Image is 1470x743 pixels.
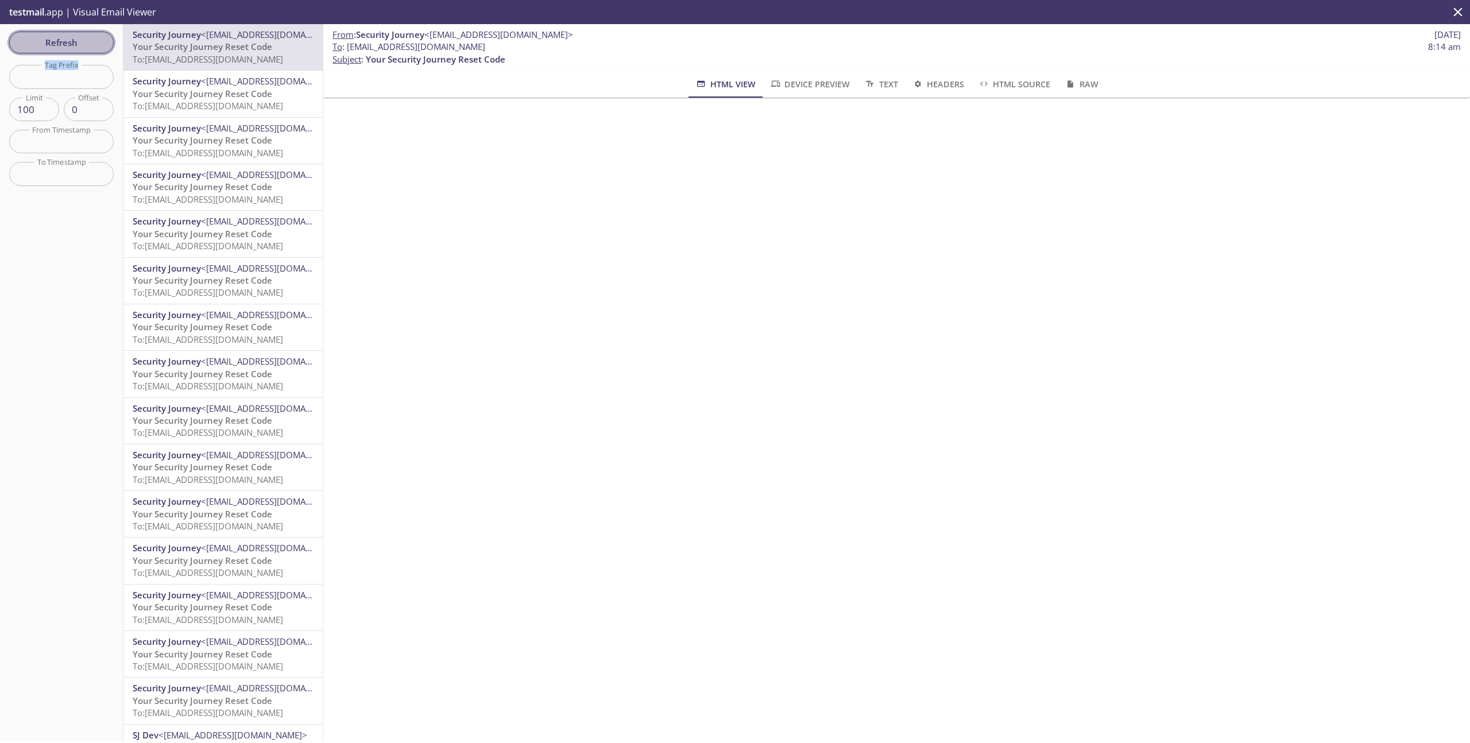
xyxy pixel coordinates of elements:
[133,215,201,227] span: Security Journey
[133,589,201,601] span: Security Journey
[133,648,272,660] span: Your Security Journey Reset Code
[133,41,272,52] span: Your Security Journey Reset Code
[123,491,323,537] div: Security Journey<[EMAIL_ADDRESS][DOMAIN_NAME]>Your Security Journey Reset CodeTo:[EMAIL_ADDRESS][...
[133,122,201,134] span: Security Journey
[133,403,201,414] span: Security Journey
[123,118,323,164] div: Security Journey<[EMAIL_ADDRESS][DOMAIN_NAME]>Your Security Journey Reset CodeTo:[EMAIL_ADDRESS][...
[133,415,272,426] span: Your Security Journey Reset Code
[9,6,44,18] span: testmail
[133,147,283,158] span: To: [EMAIL_ADDRESS][DOMAIN_NAME]
[356,29,424,40] span: Security Journey
[133,100,283,111] span: To: [EMAIL_ADDRESS][DOMAIN_NAME]
[201,589,350,601] span: <[EMAIL_ADDRESS][DOMAIN_NAME]>
[133,29,201,40] span: Security Journey
[133,274,272,286] span: Your Security Journey Reset Code
[1064,77,1098,91] span: Raw
[9,32,114,53] button: Refresh
[201,262,350,274] span: <[EMAIL_ADDRESS][DOMAIN_NAME]>
[332,29,573,41] span: :
[133,729,158,741] span: SJ Dev
[133,240,283,251] span: To: [EMAIL_ADDRESS][DOMAIN_NAME]
[133,461,272,473] span: Your Security Journey Reset Code
[332,41,342,52] span: To
[123,71,323,117] div: Security Journey<[EMAIL_ADDRESS][DOMAIN_NAME]>Your Security Journey Reset CodeTo:[EMAIL_ADDRESS][...
[864,77,898,91] span: Text
[695,77,755,91] span: HTML View
[201,309,350,320] span: <[EMAIL_ADDRESS][DOMAIN_NAME]>
[123,537,323,583] div: Security Journey<[EMAIL_ADDRESS][DOMAIN_NAME]>Your Security Journey Reset CodeTo:[EMAIL_ADDRESS][...
[912,77,964,91] span: Headers
[133,355,201,367] span: Security Journey
[201,449,350,460] span: <[EMAIL_ADDRESS][DOMAIN_NAME]>
[133,334,283,345] span: To: [EMAIL_ADDRESS][DOMAIN_NAME]
[978,77,1050,91] span: HTML Source
[123,164,323,210] div: Security Journey<[EMAIL_ADDRESS][DOMAIN_NAME]>Your Security Journey Reset CodeTo:[EMAIL_ADDRESS][...
[201,682,350,694] span: <[EMAIL_ADDRESS][DOMAIN_NAME]>
[201,75,350,87] span: <[EMAIL_ADDRESS][DOMAIN_NAME]>
[123,258,323,304] div: Security Journey<[EMAIL_ADDRESS][DOMAIN_NAME]>Your Security Journey Reset CodeTo:[EMAIL_ADDRESS][...
[133,520,283,532] span: To: [EMAIL_ADDRESS][DOMAIN_NAME]
[133,601,272,613] span: Your Security Journey Reset Code
[123,24,323,70] div: Security Journey<[EMAIL_ADDRESS][DOMAIN_NAME]>Your Security Journey Reset CodeTo:[EMAIL_ADDRESS][...
[133,53,283,65] span: To: [EMAIL_ADDRESS][DOMAIN_NAME]
[123,444,323,490] div: Security Journey<[EMAIL_ADDRESS][DOMAIN_NAME]>Your Security Journey Reset CodeTo:[EMAIL_ADDRESS][...
[201,215,350,227] span: <[EMAIL_ADDRESS][DOMAIN_NAME]>
[133,614,283,625] span: To: [EMAIL_ADDRESS][DOMAIN_NAME]
[201,169,350,180] span: <[EMAIL_ADDRESS][DOMAIN_NAME]>
[123,398,323,444] div: Security Journey<[EMAIL_ADDRESS][DOMAIN_NAME]>Your Security Journey Reset CodeTo:[EMAIL_ADDRESS][...
[133,427,283,438] span: To: [EMAIL_ADDRESS][DOMAIN_NAME]
[769,77,850,91] span: Device Preview
[123,631,323,677] div: Security Journey<[EMAIL_ADDRESS][DOMAIN_NAME]>Your Security Journey Reset CodeTo:[EMAIL_ADDRESS][...
[133,88,272,99] span: Your Security Journey Reset Code
[123,678,323,723] div: Security Journey<[EMAIL_ADDRESS][DOMAIN_NAME]>Your Security Journey Reset CodeTo:[EMAIL_ADDRESS][...
[133,555,272,566] span: Your Security Journey Reset Code
[332,41,1461,65] p: :
[133,449,201,460] span: Security Journey
[201,355,350,367] span: <[EMAIL_ADDRESS][DOMAIN_NAME]>
[133,567,283,578] span: To: [EMAIL_ADDRESS][DOMAIN_NAME]
[133,309,201,320] span: Security Journey
[133,75,201,87] span: Security Journey
[133,287,283,298] span: To: [EMAIL_ADDRESS][DOMAIN_NAME]
[201,542,350,554] span: <[EMAIL_ADDRESS][DOMAIN_NAME]>
[201,29,350,40] span: <[EMAIL_ADDRESS][DOMAIN_NAME]>
[133,181,272,192] span: Your Security Journey Reset Code
[133,321,272,332] span: Your Security Journey Reset Code
[133,496,201,507] span: Security Journey
[1434,29,1461,41] span: [DATE]
[133,707,283,718] span: To: [EMAIL_ADDRESS][DOMAIN_NAME]
[424,29,573,40] span: <[EMAIL_ADDRESS][DOMAIN_NAME]>
[133,262,201,274] span: Security Journey
[332,29,354,40] span: From
[366,53,505,65] span: Your Security Journey Reset Code
[133,380,283,392] span: To: [EMAIL_ADDRESS][DOMAIN_NAME]
[123,351,323,397] div: Security Journey<[EMAIL_ADDRESS][DOMAIN_NAME]>Your Security Journey Reset CodeTo:[EMAIL_ADDRESS][...
[133,542,201,554] span: Security Journey
[133,636,201,647] span: Security Journey
[123,211,323,257] div: Security Journey<[EMAIL_ADDRESS][DOMAIN_NAME]>Your Security Journey Reset CodeTo:[EMAIL_ADDRESS][...
[332,53,361,65] span: Subject
[133,508,272,520] span: Your Security Journey Reset Code
[201,496,350,507] span: <[EMAIL_ADDRESS][DOMAIN_NAME]>
[133,169,201,180] span: Security Journey
[201,403,350,414] span: <[EMAIL_ADDRESS][DOMAIN_NAME]>
[332,41,485,53] span: : [EMAIL_ADDRESS][DOMAIN_NAME]
[123,585,323,630] div: Security Journey<[EMAIL_ADDRESS][DOMAIN_NAME]>Your Security Journey Reset CodeTo:[EMAIL_ADDRESS][...
[158,729,307,741] span: <[EMAIL_ADDRESS][DOMAIN_NAME]>
[18,35,105,50] span: Refresh
[201,636,350,647] span: <[EMAIL_ADDRESS][DOMAIN_NAME]>
[133,695,272,706] span: Your Security Journey Reset Code
[133,134,272,146] span: Your Security Journey Reset Code
[201,122,350,134] span: <[EMAIL_ADDRESS][DOMAIN_NAME]>
[133,474,283,485] span: To: [EMAIL_ADDRESS][DOMAIN_NAME]
[133,682,201,694] span: Security Journey
[133,228,272,239] span: Your Security Journey Reset Code
[133,194,283,205] span: To: [EMAIL_ADDRESS][DOMAIN_NAME]
[1428,41,1461,53] span: 8:14 am
[133,660,283,672] span: To: [EMAIL_ADDRESS][DOMAIN_NAME]
[123,304,323,350] div: Security Journey<[EMAIL_ADDRESS][DOMAIN_NAME]>Your Security Journey Reset CodeTo:[EMAIL_ADDRESS][...
[133,368,272,380] span: Your Security Journey Reset Code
